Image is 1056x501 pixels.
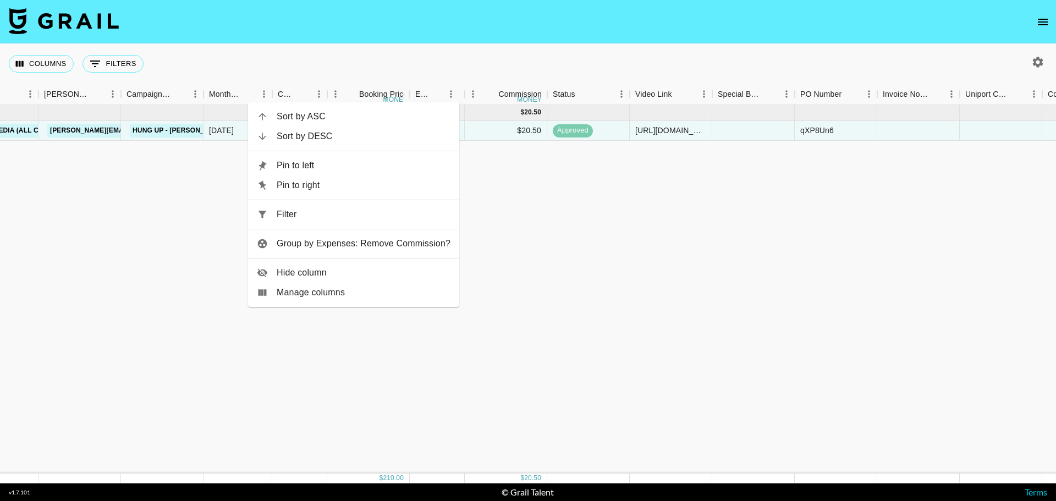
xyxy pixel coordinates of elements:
a: Terms [1025,487,1047,497]
div: money [517,96,542,103]
div: $ [520,474,524,483]
button: Sort [295,86,311,102]
div: Special Booking Type [718,84,763,105]
button: Sort [842,86,857,102]
div: Invoice Notes [883,84,928,105]
a: Hung Up - [PERSON_NAME] [130,124,229,137]
button: Sort [172,86,187,102]
button: Menu [311,86,327,102]
a: [PERSON_NAME][EMAIL_ADDRESS][DOMAIN_NAME] [47,124,227,137]
div: Video Link [630,84,712,105]
div: qXP8Un6 [800,125,834,136]
div: 20.50 [524,474,541,483]
div: v 1.7.101 [9,489,30,496]
div: Month Due [204,84,272,105]
span: Sort by DESC [277,130,450,143]
button: Select columns [9,55,74,73]
div: Invoice Notes [877,84,960,105]
div: Video Link [635,84,672,105]
span: Filter [277,208,450,221]
button: Menu [256,86,272,102]
div: Campaign (Type) [121,84,204,105]
button: Sort [89,86,105,102]
button: Menu [943,86,960,102]
button: Menu [22,86,38,102]
div: 210.00 [383,474,404,483]
div: Currency [278,84,295,105]
div: Status [553,84,575,105]
button: Show filters [82,55,144,73]
button: Sort [483,86,498,102]
div: 20.50 [524,108,541,117]
button: Menu [187,86,204,102]
ul: Menu [248,102,459,307]
button: Sort [575,86,591,102]
button: Menu [465,86,481,102]
div: Expenses: Remove Commission? [415,84,431,105]
button: Menu [696,86,712,102]
button: Sort [672,86,687,102]
button: Menu [778,86,795,102]
div: Booking Price [359,84,408,105]
div: money [383,96,408,103]
span: Pin to right [277,179,450,192]
div: Status [547,84,630,105]
div: $ [520,108,524,117]
span: Group by Expenses: Remove Commission? [277,237,450,250]
div: © Grail Talent [502,487,554,498]
button: Menu [105,86,121,102]
div: Campaign (Type) [127,84,172,105]
div: Month Due [209,84,240,105]
button: Menu [1026,86,1042,102]
div: https://www.instagram.com/reel/DOzDKwrEmfB/?utm_source=ig_web_copy_link&igsh=MzRlODBiNWFlZA== [635,125,706,136]
button: Sort [431,86,446,102]
span: approved [553,125,593,136]
span: Hide column [277,266,450,279]
button: Sort [763,86,778,102]
button: Menu [327,86,344,102]
button: Sort [928,86,943,102]
div: Commission [498,84,542,105]
button: Menu [443,86,459,102]
div: $ [380,474,383,483]
button: Menu [861,86,877,102]
span: Manage columns [277,286,450,299]
button: Sort [344,86,359,102]
div: Expenses: Remove Commission? [410,84,465,105]
button: open drawer [1032,11,1054,33]
span: Pin to left [277,159,450,172]
span: Sort by ASC [277,110,450,123]
div: Uniport Contact Email [965,84,1010,105]
div: Special Booking Type [712,84,795,105]
div: Booker [38,84,121,105]
div: Currency [272,84,327,105]
button: Sort [1010,86,1026,102]
div: PO Number [800,84,842,105]
button: Sort [240,86,256,102]
div: Sep '25 [209,125,234,136]
div: $20.50 [465,121,547,141]
div: PO Number [795,84,877,105]
div: [PERSON_NAME] [44,84,89,105]
img: Grail Talent [9,8,119,34]
div: Uniport Contact Email [960,84,1042,105]
button: Menu [613,86,630,102]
